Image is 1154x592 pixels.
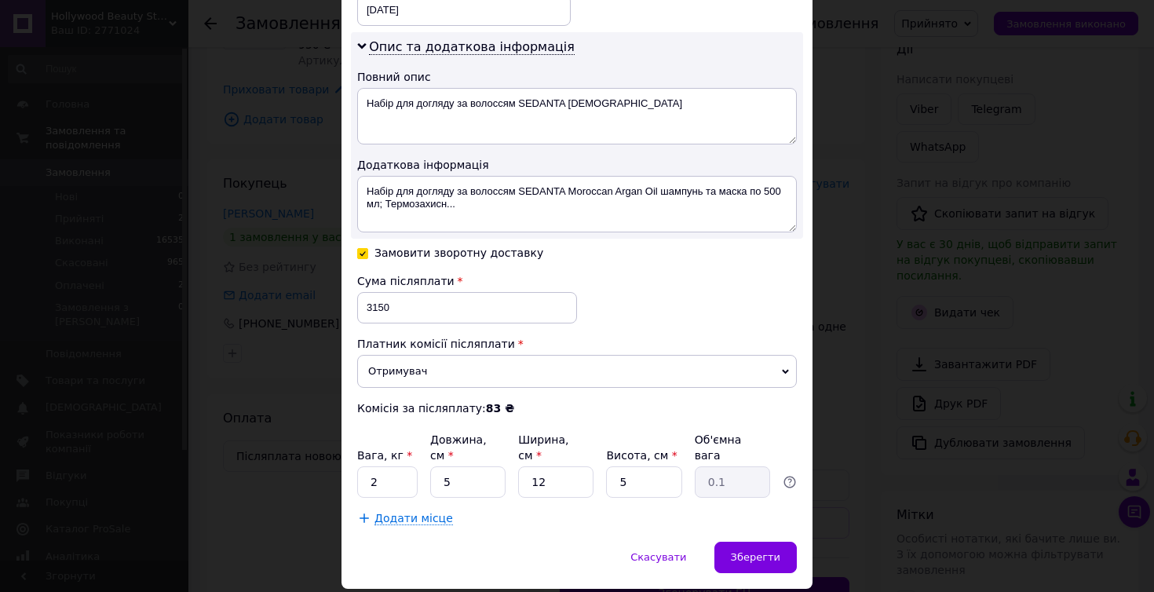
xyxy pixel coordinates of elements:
label: Довжина, см [430,433,487,462]
div: Додаткова інформація [357,157,797,173]
span: Сума післяплати [357,275,455,287]
span: Платник комісії післяплати [357,338,515,350]
label: Ширина, см [518,433,568,462]
span: Додати місце [374,512,453,525]
b: 83 ₴ [486,402,514,415]
div: Комісія за післяплату: [357,400,797,416]
div: Замовити зворотну доставку [374,247,543,260]
span: Опис та додаткова інформація [369,39,575,55]
label: Висота, см [606,449,677,462]
span: Скасувати [630,551,686,563]
span: Зберегти [731,551,780,563]
textarea: Набір для догляду за волоссям SEDANTA [DEMOGRAPHIC_DATA] [357,88,797,144]
div: Повний опис [357,69,797,85]
span: Отримувач [357,355,797,388]
textarea: Набір для догляду за волоссям SEDANTA Moroccan Argan Oil шампунь та маска по 500 мл; Термозахисн... [357,176,797,232]
label: Вага, кг [357,449,412,462]
div: Об'ємна вага [695,432,770,463]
